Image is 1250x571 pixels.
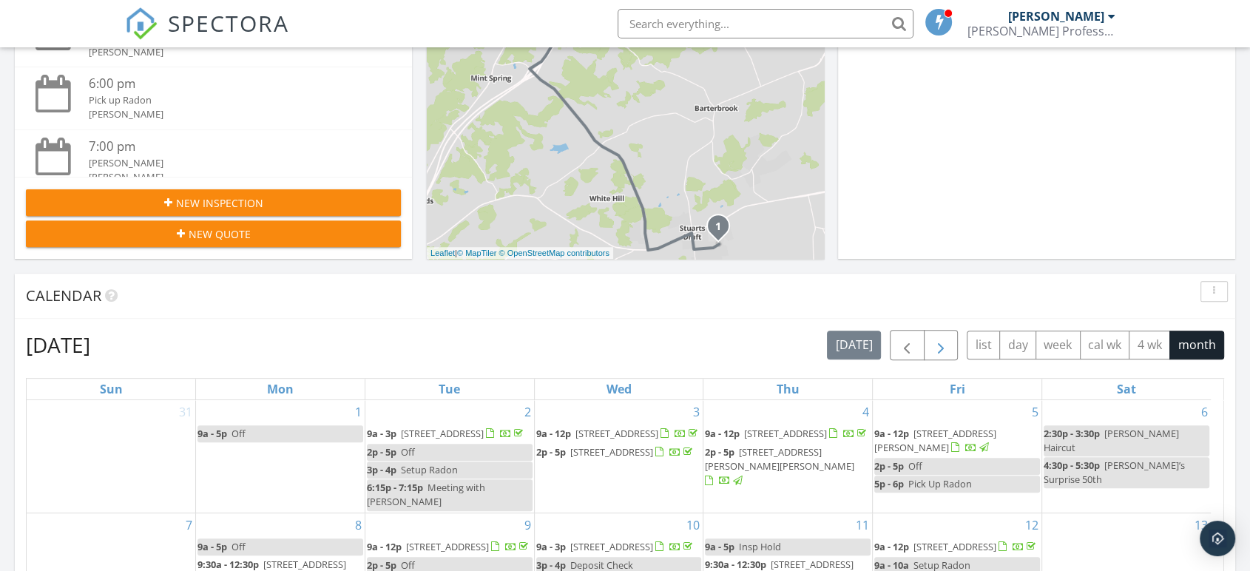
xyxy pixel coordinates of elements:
a: Friday [946,379,967,399]
span: [PERSON_NAME] Haircut [1044,427,1179,454]
td: Go to September 4, 2025 [703,400,873,513]
span: 2:30p - 3:30p [1044,427,1100,440]
span: Off [232,540,246,553]
span: New Inspection [176,195,263,211]
span: Insp Hold [739,540,781,553]
span: [STREET_ADDRESS] [744,427,827,440]
a: 9a - 12p [STREET_ADDRESS][PERSON_NAME] [874,427,996,454]
span: 3p - 4p [367,463,396,476]
span: 9a - 3p [367,427,396,440]
a: 2p - 5p [STREET_ADDRESS][PERSON_NAME][PERSON_NAME] [705,445,854,487]
span: 9a - 3p [536,540,566,553]
span: [STREET_ADDRESS][PERSON_NAME][PERSON_NAME] [705,445,854,473]
td: Go to September 5, 2025 [873,400,1042,513]
span: 9a - 12p [874,540,909,553]
img: The Best Home Inspection Software - Spectora [125,7,158,40]
a: © OpenStreetMap contributors [499,249,609,257]
a: 9a - 3p [STREET_ADDRESS] [367,425,533,443]
span: 9a - 12p [874,427,909,440]
button: week [1036,331,1081,359]
a: 9a - 3p [STREET_ADDRESS] [536,540,695,553]
a: Go to August 31, 2025 [176,400,195,424]
span: Setup Radon [401,463,458,476]
span: [PERSON_NAME]’s Surprise 50th [1044,459,1185,486]
span: 2p - 5p [705,445,734,459]
a: Monday [264,379,297,399]
button: Next month [924,330,959,360]
button: 4 wk [1129,331,1170,359]
div: 7:00 pm [89,138,370,156]
a: Saturday [1114,379,1139,399]
a: Go to September 2, 2025 [521,400,534,424]
span: [STREET_ADDRESS] [406,540,489,553]
a: Go to September 9, 2025 [521,513,534,537]
a: 9a - 12p [STREET_ADDRESS] [705,425,871,443]
span: SPECTORA [168,7,289,38]
td: Go to September 6, 2025 [1041,400,1211,513]
div: Pick up Radon [89,93,370,107]
td: Go to August 31, 2025 [27,400,196,513]
a: 9a - 12p [STREET_ADDRESS][PERSON_NAME] [874,425,1040,457]
a: Leaflet [430,249,455,257]
a: 9a - 12p [STREET_ADDRESS] [874,540,1038,553]
span: [STREET_ADDRESS] [771,558,854,571]
a: Go to September 11, 2025 [853,513,872,537]
a: Go to September 12, 2025 [1022,513,1041,537]
button: New Inspection [26,189,401,216]
span: [STREET_ADDRESS][PERSON_NAME] [874,427,996,454]
span: 4:30p - 5:30p [1044,459,1100,472]
td: Go to September 2, 2025 [365,400,534,513]
span: 5p - 6p [874,477,904,490]
button: cal wk [1080,331,1130,359]
a: 9a - 12p [STREET_ADDRESS] [367,540,531,553]
a: 2p - 5p [STREET_ADDRESS][PERSON_NAME][PERSON_NAME] [705,444,871,490]
span: [STREET_ADDRESS] [570,445,653,459]
a: 9a - 12p [STREET_ADDRESS] [705,427,869,440]
div: [PERSON_NAME] [89,156,370,170]
button: New Quote [26,220,401,247]
a: Go to September 13, 2025 [1192,513,1211,537]
div: [PERSON_NAME] [89,107,370,121]
a: 9a - 12p [STREET_ADDRESS] [367,538,533,556]
button: Previous month [890,330,925,360]
div: | [427,247,613,260]
span: [STREET_ADDRESS] [575,427,658,440]
div: 6:00 pm [89,75,370,93]
a: 9a - 3p [STREET_ADDRESS] [367,427,526,440]
span: 9a - 12p [705,427,740,440]
span: 2p - 5p [536,445,566,459]
a: Wednesday [603,379,634,399]
div: [PERSON_NAME] [1008,9,1104,24]
span: [STREET_ADDRESS] [401,427,484,440]
td: Go to September 3, 2025 [534,400,703,513]
span: New Quote [189,226,251,242]
div: Open Intercom Messenger [1200,521,1235,556]
a: 9a - 12p [STREET_ADDRESS] [874,538,1040,556]
a: Sunday [97,379,126,399]
div: Sutton's Professional Home Inspections, LLC [967,24,1115,38]
span: Off [232,427,246,440]
span: 2p - 5p [367,445,396,459]
a: Go to September 7, 2025 [183,513,195,537]
span: 9a - 12p [536,427,571,440]
input: Search everything... [618,9,913,38]
a: 9a - 12p [STREET_ADDRESS] [536,425,702,443]
span: Calendar [26,285,101,305]
a: 2p - 5p [STREET_ADDRESS] [536,444,702,462]
h2: [DATE] [26,330,90,359]
a: 9a - 3p [STREET_ADDRESS] [536,538,702,556]
span: 9a - 12p [367,540,402,553]
span: 6:15p - 7:15p [367,481,423,494]
div: [PERSON_NAME] [89,45,370,59]
i: 1 [715,222,721,232]
a: SPECTORA [125,20,289,51]
a: Go to September 5, 2025 [1029,400,1041,424]
a: © MapTiler [457,249,497,257]
span: [STREET_ADDRESS] [570,540,653,553]
button: day [999,331,1036,359]
button: month [1169,331,1224,359]
div: 194 Cambridge Dr, Stuarts Draft, VA 24477 [718,226,727,234]
button: list [967,331,1000,359]
span: 9a - 5p [197,427,227,440]
a: Go to September 1, 2025 [352,400,365,424]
